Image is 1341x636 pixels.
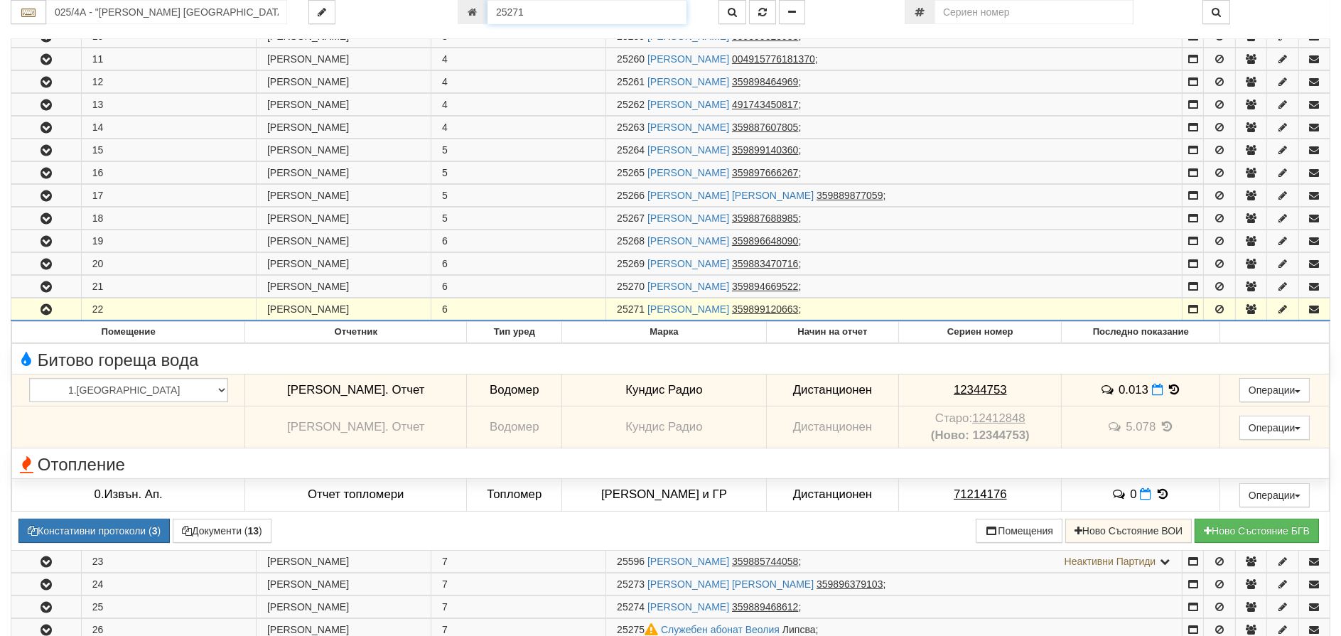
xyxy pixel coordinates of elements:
td: 14 [81,117,256,139]
td: ; [606,94,1183,116]
span: Партида № [617,76,645,87]
td: [PERSON_NAME] [256,276,431,298]
th: Начин на отчет [766,322,899,343]
th: Сериен номер [899,322,1062,343]
button: Операции [1239,378,1310,402]
button: Новo Състояние БГВ [1195,519,1319,543]
tcxspan: Call 359887607805 via 3CX [732,122,798,133]
span: 6 [442,258,448,269]
tcxspan: Call 359898464969 via 3CX [732,76,798,87]
tcxspan: Call 359883470716 via 3CX [732,258,798,269]
td: [PERSON_NAME] [256,207,431,230]
span: 7 [442,556,448,567]
span: Неактивни Партиди [1065,556,1156,567]
b: (Ново: 12344753) [931,429,1030,442]
td: Водомер [467,374,562,406]
td: 15 [81,139,256,161]
span: 0.013 [1119,383,1148,397]
td: [PERSON_NAME] и ГР [562,478,766,511]
td: ; [606,573,1183,595]
td: [PERSON_NAME] [256,185,431,207]
td: Дистанционен [766,374,899,406]
td: 0.Извън. Ап. [12,478,245,511]
span: Битово гореща вода [16,351,198,370]
tcxspan: Call 359894669522 via 3CX [732,281,798,292]
span: 5 [442,190,448,201]
td: 21 [81,276,256,298]
td: ; [606,139,1183,161]
td: ; [606,595,1183,618]
span: 5 [442,212,448,224]
span: 6 [442,303,448,315]
span: 6 [442,281,448,292]
span: Отопление [16,456,125,474]
td: ; [606,185,1183,207]
span: [PERSON_NAME]. Отчет [287,383,424,397]
td: Устройство със сериен номер 12412848 беше подменено от устройство със сериен номер 12344753 [899,406,1062,448]
td: ; [606,298,1183,321]
tcxspan: Call 359897666267 via 3CX [732,167,798,178]
a: [PERSON_NAME] [647,556,729,567]
td: 11 [81,48,256,70]
b: 13 [248,525,259,537]
span: [PERSON_NAME]. Отчет [287,420,424,433]
td: ; [606,207,1183,230]
td: [PERSON_NAME] [256,139,431,161]
td: ; [606,117,1183,139]
td: [PERSON_NAME] [256,162,431,184]
td: Топломер [467,478,562,511]
a: [PERSON_NAME] [647,76,729,87]
td: Кундис Радио [562,406,766,448]
i: Нов Отчет към 31/07/2025 [1152,384,1163,396]
span: История на показанията [1155,487,1170,501]
a: [PERSON_NAME] [647,212,729,224]
td: 13 [81,94,256,116]
span: Партида № [617,601,645,613]
span: Партида № [617,53,645,65]
td: ; [606,276,1183,298]
b: 3 [152,525,158,537]
a: [PERSON_NAME] [647,601,729,613]
span: Партида № [617,281,645,292]
th: Марка [562,322,766,343]
td: 12 [81,71,256,93]
tcxspan: Call 359889468612 via 3CX [732,601,798,613]
td: [PERSON_NAME] [256,48,431,70]
tcxspan: Call 12412848 via 3CX [972,411,1025,425]
th: Отчетник [245,322,467,343]
tcxspan: Call 359885744058 via 3CX [732,556,798,567]
td: ; [606,230,1183,252]
i: Нов Отчет към 31/07/2025 [1140,488,1151,500]
td: [PERSON_NAME] [256,595,431,618]
a: [PERSON_NAME] [647,167,729,178]
span: История на забележките [1111,487,1130,501]
td: [PERSON_NAME] [256,71,431,93]
span: 4 [442,99,448,110]
tcxspan: Call 359899140360 via 3CX [732,144,798,156]
span: Партида № [617,624,661,635]
a: [PERSON_NAME] [647,99,729,110]
span: Партида № [617,190,645,201]
span: Партида № [617,235,645,247]
span: 4 [442,53,448,65]
td: [PERSON_NAME] [256,550,431,572]
span: Партида № [617,167,645,178]
td: 23 [81,550,256,572]
tcxspan: Call 359896379103 via 3CX [817,578,883,590]
span: 5 [442,167,448,178]
td: 25 [81,595,256,618]
td: 16 [81,162,256,184]
th: Последно показание [1062,322,1220,343]
span: Отчет топломери [308,487,404,501]
span: Липсва [782,624,816,635]
tcxspan: Call 004915776181370 via 3CX [732,53,815,65]
td: Водомер [467,406,562,448]
td: Дистанционен [766,478,899,511]
td: 24 [81,573,256,595]
span: История на забележките [1107,420,1126,433]
a: [PERSON_NAME] [PERSON_NAME] [647,190,814,201]
td: ; [606,550,1183,572]
tcxspan: Call 359896648090 via 3CX [732,235,798,247]
td: [PERSON_NAME] [256,298,431,321]
span: Партида № [617,303,645,315]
